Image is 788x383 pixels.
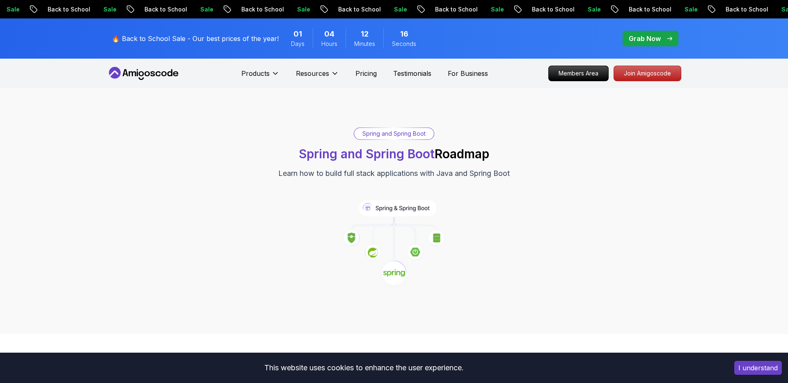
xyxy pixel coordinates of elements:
div: Spring and Spring Boot [354,128,434,139]
p: Sale [282,5,308,14]
span: Hours [321,40,337,48]
span: 16 Seconds [400,28,408,40]
span: Minutes [354,40,375,48]
p: Members Area [549,66,608,81]
p: Back to School [710,5,766,14]
span: Spring and Spring Boot [299,146,435,161]
a: Members Area [548,66,609,81]
a: For Business [448,68,488,78]
p: Resources [296,68,329,78]
p: Back to School [323,5,379,14]
div: This website uses cookies to enhance the user experience. [6,359,722,377]
p: Learn how to build full stack applications with Java and Spring Boot [278,168,510,179]
span: 4 Hours [324,28,334,40]
a: Join Amigoscode [614,66,681,81]
h1: Roadmap [299,146,489,161]
p: Grab Now [629,34,661,43]
p: Sale [573,5,599,14]
button: Accept cookies [734,361,782,375]
p: Back to School [32,5,88,14]
p: Back to School [517,5,573,14]
p: Sale [379,5,405,14]
a: Pricing [355,68,377,78]
span: 12 Minutes [361,28,369,40]
span: 1 Days [293,28,302,40]
span: Seconds [392,40,416,48]
p: Sale [669,5,696,14]
p: Back to School [129,5,185,14]
p: Products [241,68,270,78]
p: Back to School [420,5,476,14]
button: Resources [296,68,339,85]
p: Sale [185,5,211,14]
p: Back to School [614,5,669,14]
p: 🔥 Back to School Sale - Our best prices of the year! [112,34,279,43]
p: Sale [88,5,115,14]
p: Sale [476,5,502,14]
span: Days [291,40,305,48]
p: Back to School [226,5,282,14]
button: Products [241,68,279,85]
a: Testimonials [393,68,431,78]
